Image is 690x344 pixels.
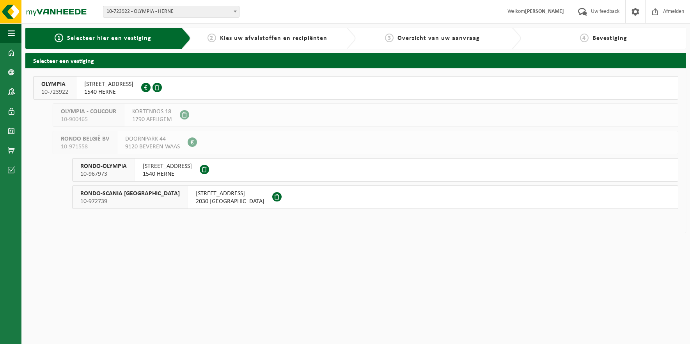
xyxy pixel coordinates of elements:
[61,135,109,143] span: RONDO BELGIË BV
[525,9,564,14] strong: [PERSON_NAME]
[80,162,127,170] span: RONDO-OLYMPIA
[397,35,480,41] span: Overzicht van uw aanvraag
[84,80,133,88] span: [STREET_ADDRESS]
[80,190,180,198] span: RONDO-SCANIA [GEOGRAPHIC_DATA]
[55,34,63,42] span: 1
[143,162,192,170] span: [STREET_ADDRESS]
[125,135,180,143] span: DOORNPARK 44
[103,6,239,17] span: 10-723922 - OLYMPIA - HERNE
[592,35,627,41] span: Bevestiging
[80,198,180,205] span: 10-972739
[67,35,151,41] span: Selecteer hier een vestiging
[33,76,678,100] button: OLYMPIA 10-723922 [STREET_ADDRESS]1540 HERNE
[61,108,116,116] span: OLYMPIA - COUCOUR
[41,88,68,96] span: 10-723922
[196,198,264,205] span: 2030 [GEOGRAPHIC_DATA]
[132,108,172,116] span: KORTENBOS 18
[72,158,678,182] button: RONDO-OLYMPIA 10-967973 [STREET_ADDRESS]1540 HERNE
[143,170,192,178] span: 1540 HERNE
[385,34,394,42] span: 3
[61,143,109,151] span: 10-971558
[25,53,686,68] h2: Selecteer een vestiging
[61,116,116,123] span: 10-900465
[125,143,180,151] span: 9120 BEVEREN-WAAS
[103,6,239,18] span: 10-723922 - OLYMPIA - HERNE
[84,88,133,96] span: 1540 HERNE
[208,34,216,42] span: 2
[72,185,678,209] button: RONDO-SCANIA [GEOGRAPHIC_DATA] 10-972739 [STREET_ADDRESS]2030 [GEOGRAPHIC_DATA]
[132,116,172,123] span: 1790 AFFLIGEM
[80,170,127,178] span: 10-967973
[196,190,264,198] span: [STREET_ADDRESS]
[41,80,68,88] span: OLYMPIA
[220,35,327,41] span: Kies uw afvalstoffen en recipiënten
[580,34,589,42] span: 4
